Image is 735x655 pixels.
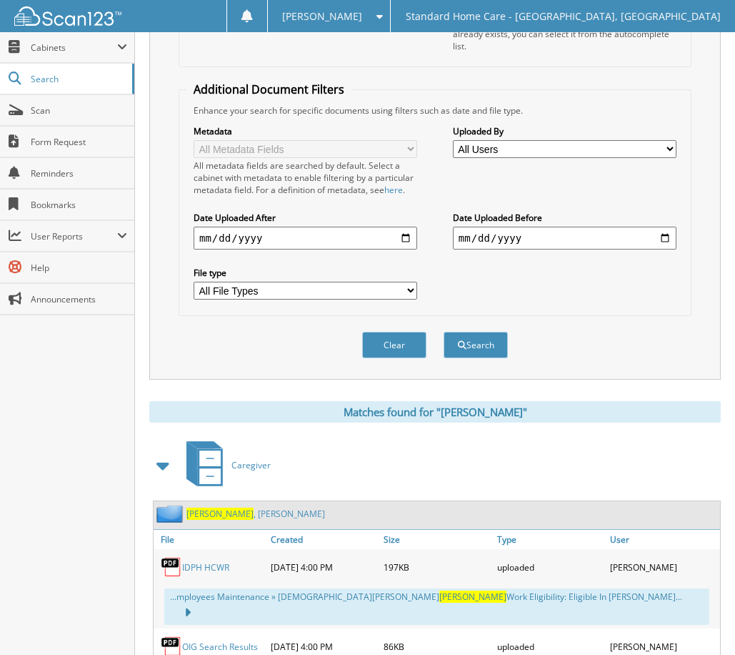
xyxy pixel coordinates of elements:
span: Caregiver [231,459,271,471]
a: Created [267,530,381,549]
span: [PERSON_NAME] [186,508,254,520]
span: Scan [31,104,127,117]
span: User Reports [31,230,117,242]
div: uploaded [494,553,607,581]
span: Search [31,73,125,85]
div: Enhance your search for specific documents using filters such as date and file type. [186,104,684,117]
a: OIG Search Results [182,641,258,653]
div: 197KB [380,553,494,581]
img: PDF.png [161,556,182,578]
span: Announcements [31,293,127,305]
legend: Additional Document Filters [186,82,351,97]
span: Form Request [31,136,127,148]
a: here [384,184,403,196]
a: IDPH HCWR [182,561,229,573]
span: Cabinets [31,41,117,54]
a: File [154,530,267,549]
span: Bookmarks [31,199,127,211]
span: Standard Home Care - [GEOGRAPHIC_DATA], [GEOGRAPHIC_DATA] [406,12,721,21]
div: Matches found for "[PERSON_NAME]" [149,401,721,423]
span: Reminders [31,167,127,179]
img: scan123-logo-white.svg [14,6,121,26]
span: [PERSON_NAME] [282,12,362,21]
label: Date Uploaded After [194,212,417,224]
a: Caregiver [178,437,271,493]
button: Clear [362,332,426,358]
div: [DATE] 4:00 PM [267,553,381,581]
input: end [453,227,676,250]
label: File type [194,267,417,279]
label: Date Uploaded Before [453,212,676,224]
input: start [194,227,417,250]
span: [PERSON_NAME] [439,591,506,603]
button: Search [444,332,508,358]
label: Metadata [194,125,417,137]
a: Type [494,530,607,549]
iframe: Chat Widget [664,586,735,655]
div: ...mployees Maintenance » [DEMOGRAPHIC_DATA][PERSON_NAME] Work Eligibility: Eligible In [PERSON_N... [164,588,709,625]
a: User [606,530,720,549]
label: Uploaded By [453,125,676,137]
img: folder2.png [156,505,186,523]
span: Help [31,262,127,274]
div: All metadata fields are searched by default. Select a cabinet with metadata to enable filtering b... [194,159,417,196]
a: [PERSON_NAME], [PERSON_NAME] [186,508,325,520]
div: [PERSON_NAME] [606,553,720,581]
a: Size [380,530,494,549]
